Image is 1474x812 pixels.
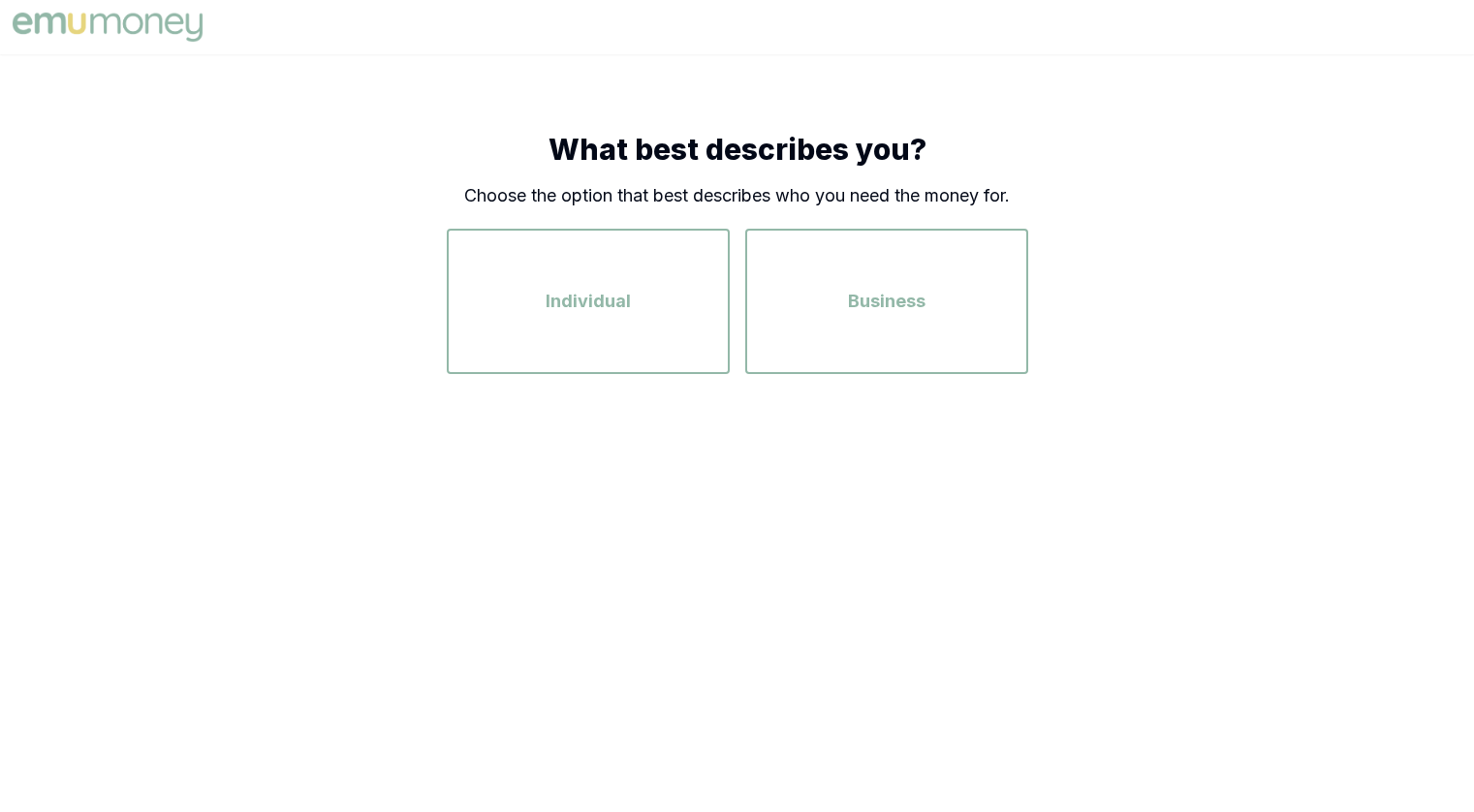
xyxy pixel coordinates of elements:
span: Individual [546,288,631,315]
button: Individual [447,229,730,374]
img: Emu Money [8,8,207,47]
p: Choose the option that best describes who you need the money for. [447,182,1028,209]
span: Business [848,288,925,315]
a: Business [745,292,1028,311]
button: Business [745,229,1028,374]
h1: What best describes you? [447,132,1028,167]
a: Individual [447,292,730,311]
